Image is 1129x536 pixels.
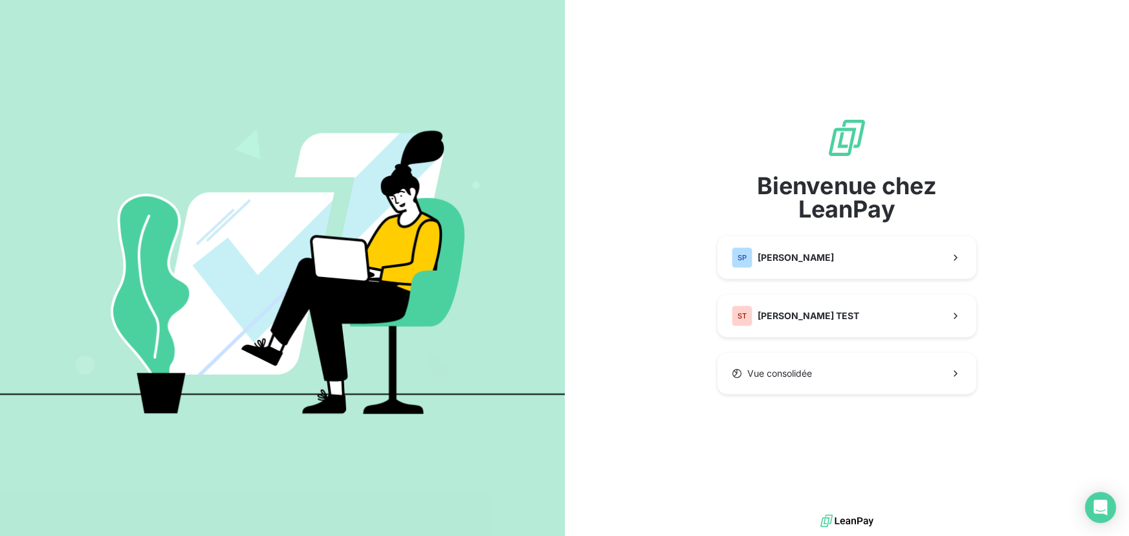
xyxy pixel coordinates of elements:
span: Bienvenue chez LeanPay [718,174,976,221]
div: ST [732,306,752,326]
div: Open Intercom Messenger [1085,492,1116,523]
div: SP [732,247,752,268]
img: logo [820,511,873,531]
button: Vue consolidée [718,353,976,394]
button: ST[PERSON_NAME] TEST [718,295,976,337]
span: [PERSON_NAME] TEST [758,309,859,322]
button: SP[PERSON_NAME] [718,236,976,279]
span: [PERSON_NAME] [758,251,834,264]
span: Vue consolidée [747,367,812,380]
img: logo sigle [826,117,868,159]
